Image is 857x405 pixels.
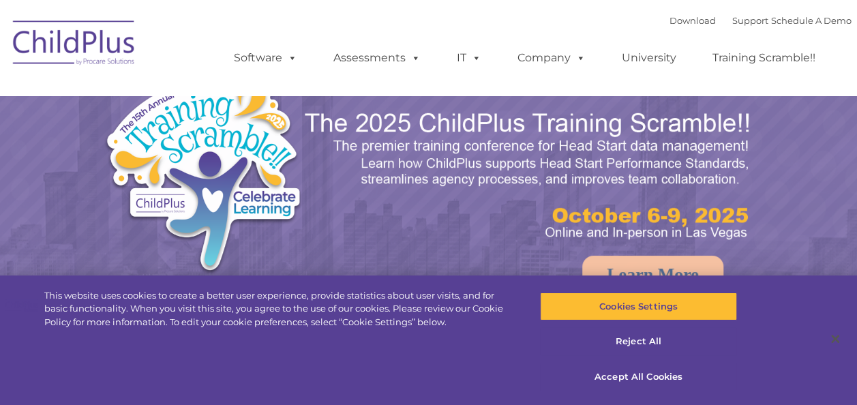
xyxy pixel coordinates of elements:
a: Training Scramble!! [699,44,829,72]
button: Reject All [540,328,737,357]
a: University [608,44,690,72]
div: This website uses cookies to create a better user experience, provide statistics about user visit... [44,289,514,329]
button: Cookies Settings [540,292,737,321]
a: Download [670,15,716,26]
a: Assessments [320,44,434,72]
a: Software [220,44,311,72]
a: Support [732,15,768,26]
font: | [670,15,852,26]
a: IT [443,44,495,72]
a: Schedule A Demo [771,15,852,26]
a: Learn More [582,256,723,294]
a: Company [504,44,599,72]
button: Close [820,324,850,354]
button: Accept All Cookies [540,363,737,391]
img: ChildPlus by Procare Solutions [6,11,142,79]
